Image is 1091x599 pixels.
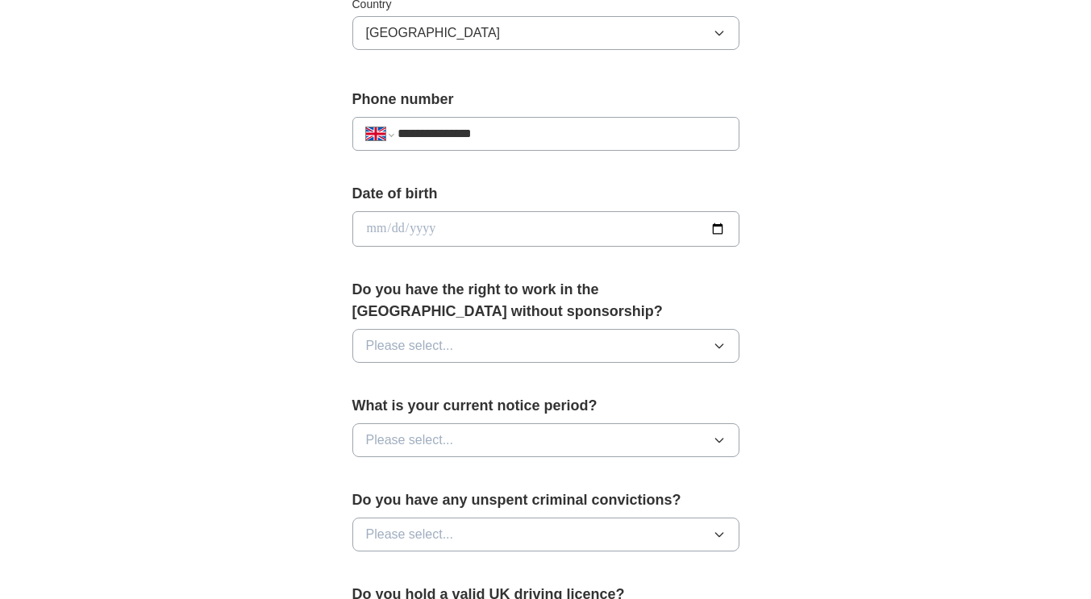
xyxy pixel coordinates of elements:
span: Please select... [366,431,454,450]
label: Phone number [352,89,739,110]
label: Do you have any unspent criminal convictions? [352,489,739,511]
button: Please select... [352,518,739,551]
button: Please select... [352,329,739,363]
span: Please select... [366,336,454,356]
span: Please select... [366,525,454,544]
button: Please select... [352,423,739,457]
label: What is your current notice period? [352,395,739,417]
button: [GEOGRAPHIC_DATA] [352,16,739,50]
label: Date of birth [352,183,739,205]
span: [GEOGRAPHIC_DATA] [366,23,501,43]
label: Do you have the right to work in the [GEOGRAPHIC_DATA] without sponsorship? [352,279,739,322]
